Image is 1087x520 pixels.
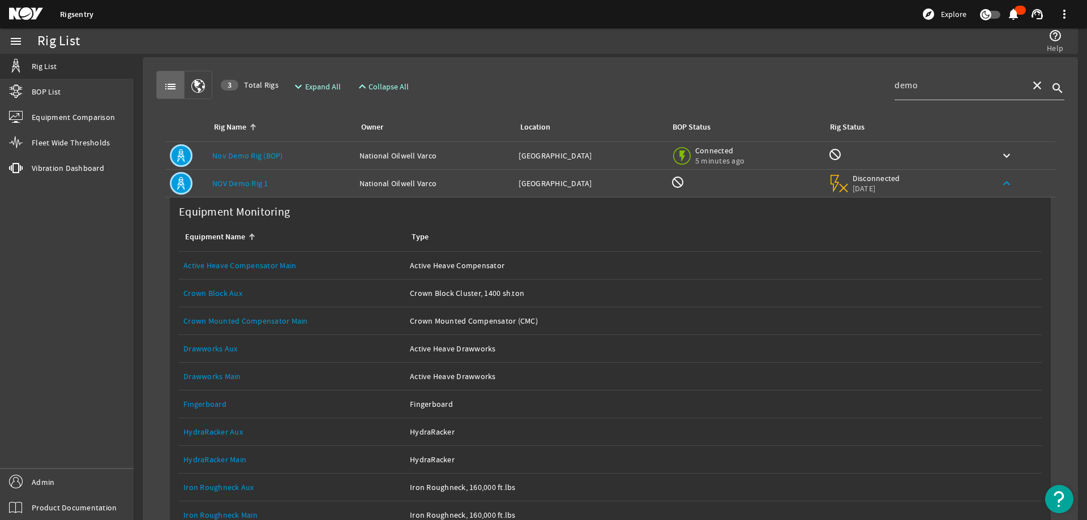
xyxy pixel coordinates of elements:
[519,150,661,161] div: [GEOGRAPHIC_DATA]
[1030,79,1044,92] mat-icon: close
[32,137,110,148] span: Fleet Wide Thresholds
[32,476,54,488] span: Admin
[410,446,1037,473] a: HydraRacker
[853,183,901,194] span: [DATE]
[410,335,1037,362] a: Active Heave Drawworks
[1030,7,1044,21] mat-icon: support_agent
[351,76,414,97] button: Collapse All
[671,175,684,189] mat-icon: BOP Monitoring not available for this rig
[212,121,346,134] div: Rig Name
[519,178,661,189] div: [GEOGRAPHIC_DATA]
[941,8,966,20] span: Explore
[183,231,396,243] div: Equipment Name
[183,446,401,473] a: HydraRacker Main
[183,371,241,381] a: Drawworks Main
[922,7,935,21] mat-icon: explore
[410,287,1037,299] div: Crown Block Cluster, 1400 sh.ton
[183,418,401,445] a: HydraRacker Aux
[360,121,506,134] div: Owner
[410,363,1037,390] a: Active Heave Drawworks
[695,156,744,166] span: 5 minutes ago
[287,76,345,97] button: Expand All
[183,363,401,390] a: Drawworks Main
[183,474,401,501] a: Iron Roughneck Aux
[673,121,711,134] div: BOP Status
[183,316,308,326] a: Crown Mounted Compensator Main
[356,80,365,93] mat-icon: expand_less
[410,343,1037,354] div: Active Heave Drawworks
[174,202,294,222] label: Equipment Monitoring
[214,121,246,134] div: Rig Name
[895,79,1021,92] input: Search...
[410,426,1037,437] div: HydraRacker
[221,79,279,91] span: Total Rigs
[410,398,1037,410] div: Fingerboard
[828,148,842,161] mat-icon: Rig Monitoring not available for this rig
[410,260,1037,271] div: Active Heave Compensator
[1045,485,1073,513] button: Open Resource Center
[853,173,901,183] span: Disconnected
[917,5,971,23] button: Explore
[183,260,296,270] a: Active Heave Compensator Main
[32,502,117,513] span: Product Documentation
[410,474,1037,501] a: Iron Roughneck, 160,000 ft.lbs
[410,252,1037,279] a: Active Heave Compensator
[221,80,238,91] div: 3
[1007,7,1020,21] mat-icon: notifications
[410,371,1037,382] div: Active Heave Drawworks
[1049,29,1062,42] mat-icon: help_outline
[183,252,401,279] a: Active Heave Compensator Main
[830,121,865,134] div: Rig Status
[183,307,401,334] a: Crown Mounted Compensator Main
[212,151,283,161] a: Nov Demo Rig (BOP)
[519,121,657,134] div: Location
[1051,81,1064,95] i: search
[183,427,243,437] a: HydraRacker Aux
[183,343,237,354] a: Drawworks Aux
[183,482,254,492] a: Iron Roughneck Aux
[410,280,1037,307] a: Crown Block Cluster, 1400 sh.ton
[361,121,383,134] div: Owner
[1047,42,1063,54] span: Help
[183,335,401,362] a: Drawworks Aux
[410,307,1037,334] a: Crown Mounted Compensator (CMC)
[32,61,57,72] span: Rig List
[32,111,115,123] span: Equipment Comparison
[9,35,23,48] mat-icon: menu
[410,454,1037,465] div: HydraRacker
[183,399,226,409] a: Fingerboard
[183,390,401,418] a: Fingerboard
[183,454,246,465] a: HydraRacker Main
[412,231,429,243] div: Type
[360,178,510,189] div: National Oilwell Varco
[183,280,401,307] a: Crown Block Aux
[9,161,23,175] mat-icon: vibration
[360,150,510,161] div: National Oilwell Varco
[520,121,550,134] div: Location
[1051,1,1078,28] button: more_vert
[32,86,61,97] span: BOP List
[37,36,80,47] div: Rig List
[292,80,301,93] mat-icon: expand_more
[212,178,268,188] a: NOV Demo Rig 1
[410,418,1037,445] a: HydraRacker
[1000,149,1013,162] mat-icon: keyboard_arrow_down
[410,315,1037,326] div: Crown Mounted Compensator (CMC)
[695,145,744,156] span: Connected
[410,482,1037,493] div: Iron Roughneck, 160,000 ft.lbs
[305,81,341,92] span: Expand All
[32,162,104,174] span: Vibration Dashboard
[183,288,242,298] a: Crown Block Aux
[1000,177,1013,190] mat-icon: keyboard_arrow_up
[369,81,409,92] span: Collapse All
[410,390,1037,418] a: Fingerboard
[183,510,258,520] a: Iron Roughneck Main
[410,231,1033,243] div: Type
[185,231,245,243] div: Equipment Name
[164,80,177,93] mat-icon: list
[60,9,93,20] a: Rigsentry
